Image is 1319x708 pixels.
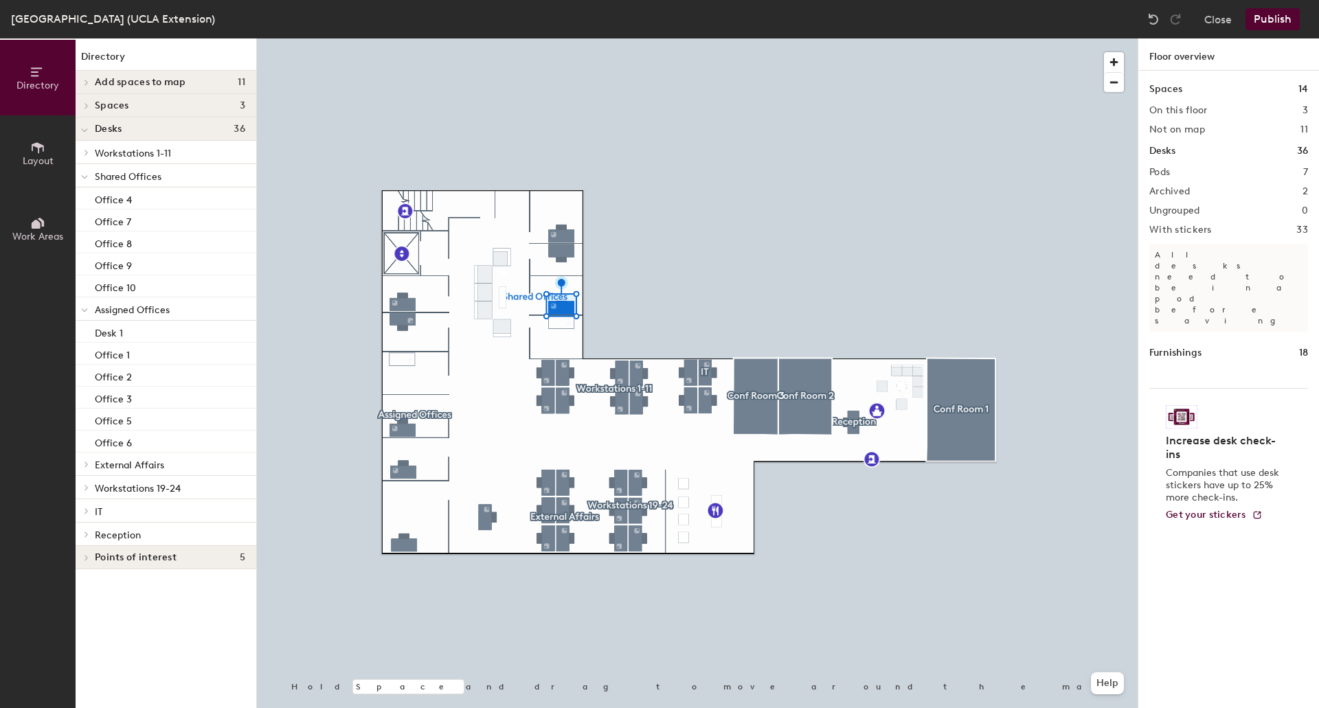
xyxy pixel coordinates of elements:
[95,367,132,383] p: Office 2
[95,256,132,272] p: Office 9
[95,389,132,405] p: Office 3
[95,212,131,228] p: Office 7
[95,148,171,159] span: Workstations 1-11
[1296,225,1308,236] h2: 33
[1303,105,1308,116] h2: 3
[95,552,177,563] span: Points of interest
[1149,186,1190,197] h2: Archived
[95,459,164,471] span: External Affairs
[1300,124,1308,135] h2: 11
[1303,186,1308,197] h2: 2
[1302,205,1308,216] h2: 0
[23,155,54,167] span: Layout
[95,100,129,111] span: Spaces
[1303,167,1308,178] h2: 7
[1138,38,1319,71] h1: Floor overview
[1149,345,1202,361] h1: Furnishings
[234,124,245,135] span: 36
[95,411,132,427] p: Office 5
[1149,225,1212,236] h2: With stickers
[1149,167,1170,178] h2: Pods
[95,171,161,183] span: Shared Offices
[1166,509,1246,521] span: Get your stickers
[1149,205,1200,216] h2: Ungrouped
[1169,12,1182,26] img: Redo
[240,552,245,563] span: 5
[1166,434,1283,461] h4: Increase desk check-ins
[95,323,123,339] p: Desk 1
[16,80,59,91] span: Directory
[1147,12,1160,26] img: Undo
[1149,82,1182,97] h1: Spaces
[95,234,132,250] p: Office 8
[1166,467,1283,504] p: Companies that use desk stickers have up to 25% more check-ins.
[238,77,245,88] span: 11
[11,10,215,27] div: [GEOGRAPHIC_DATA] (UCLA Extension)
[95,124,122,135] span: Desks
[95,483,181,494] span: Workstations 19-24
[95,190,132,206] p: Office 4
[95,345,130,361] p: Office 1
[76,49,256,71] h1: Directory
[1149,105,1208,116] h2: On this floor
[1204,8,1232,30] button: Close
[95,304,170,316] span: Assigned Offices
[1297,144,1308,159] h1: 36
[95,433,132,449] p: Office 6
[1298,82,1308,97] h1: 14
[1166,510,1263,521] a: Get your stickers
[1149,144,1175,159] h1: Desks
[1149,124,1205,135] h2: Not on map
[1166,405,1197,429] img: Sticker logo
[95,278,136,294] p: Office 10
[12,231,63,242] span: Work Areas
[1299,345,1308,361] h1: 18
[1149,244,1308,332] p: All desks need to be in a pod before saving
[1091,672,1124,694] button: Help
[95,506,102,518] span: IT
[240,100,245,111] span: 3
[95,77,186,88] span: Add spaces to map
[95,529,141,541] span: Reception
[1245,8,1300,30] button: Publish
